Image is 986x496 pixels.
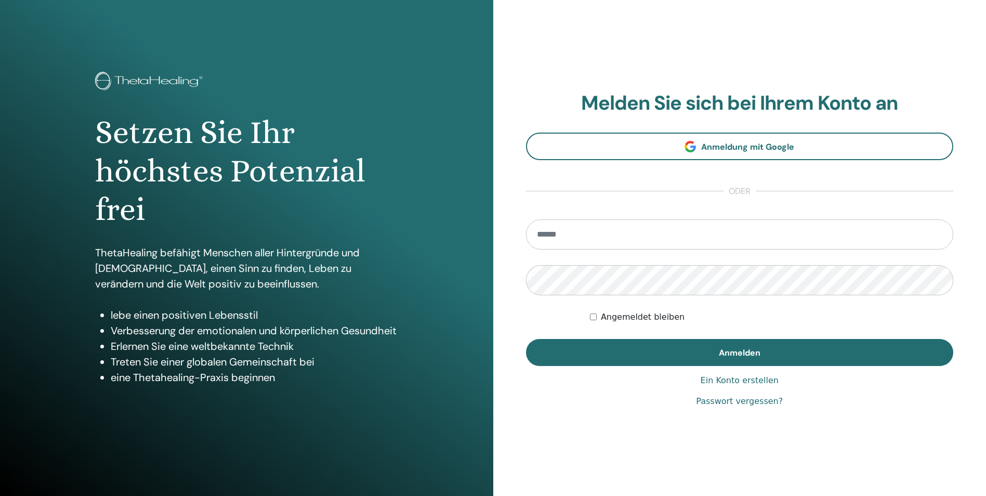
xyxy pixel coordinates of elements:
label: Angemeldet bleiben [601,311,685,323]
li: eine Thetahealing-Praxis beginnen [111,370,398,385]
span: Anmelden [719,347,760,358]
a: Passwort vergessen? [696,395,783,408]
div: Keep me authenticated indefinitely or until I manually logout [590,311,953,323]
p: ThetaHealing befähigt Menschen aller Hintergründe und [DEMOGRAPHIC_DATA], einen Sinn zu finden, L... [95,245,398,292]
span: Anmeldung mit Google [701,141,794,152]
li: lebe einen positiven Lebensstil [111,307,398,323]
a: Ein Konto erstellen [701,374,779,387]
button: Anmelden [526,339,954,366]
li: Verbesserung der emotionalen und körperlichen Gesundheit [111,323,398,338]
h2: Melden Sie sich bei Ihrem Konto an [526,92,954,115]
li: Treten Sie einer globalen Gemeinschaft bei [111,354,398,370]
a: Anmeldung mit Google [526,133,954,160]
h1: Setzen Sie Ihr höchstes Potenzial frei [95,113,398,229]
span: oder [724,185,756,198]
li: Erlernen Sie eine weltbekannte Technik [111,338,398,354]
